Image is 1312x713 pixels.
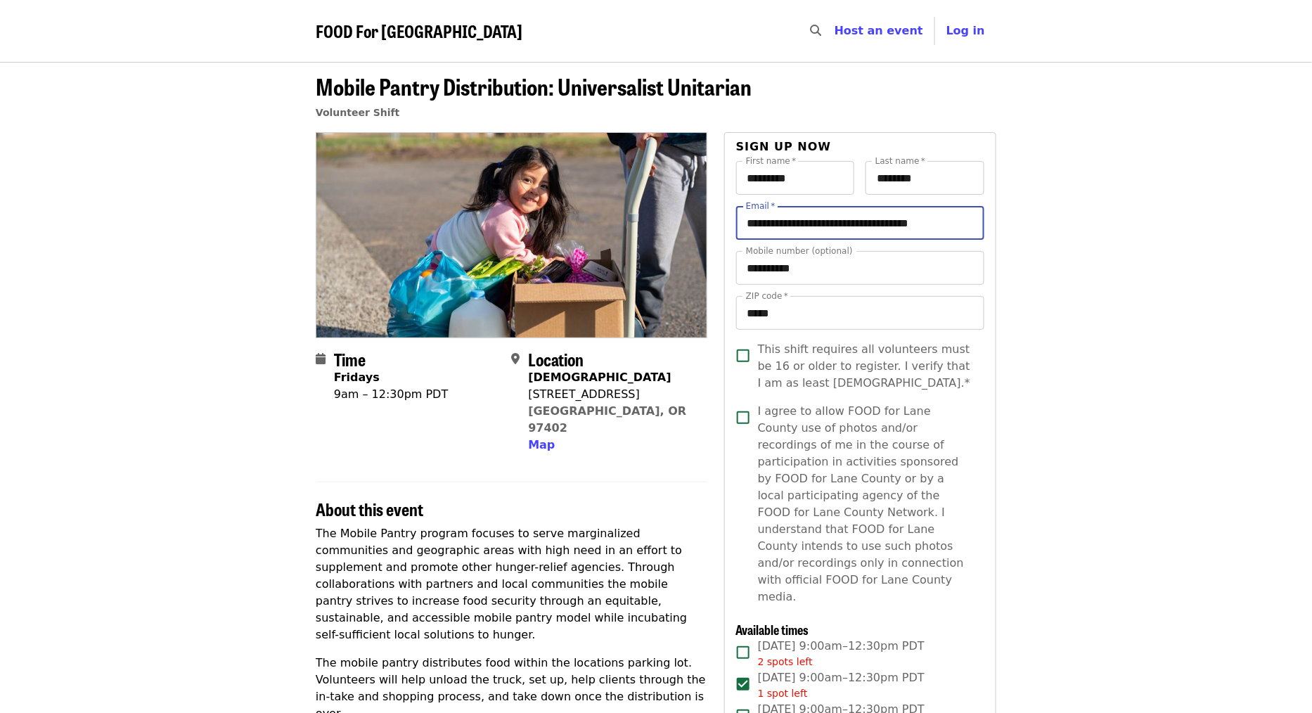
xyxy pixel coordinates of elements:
[528,404,686,435] a: [GEOGRAPHIC_DATA], OR 97402
[528,386,695,403] div: [STREET_ADDRESS]
[758,403,973,605] span: I agree to allow FOOD for Lane County use of photos and/or recordings of me in the course of part...
[334,347,366,371] span: Time
[316,352,326,366] i: calendar icon
[528,371,671,384] strong: [DEMOGRAPHIC_DATA]
[758,669,925,701] span: [DATE] 9:00am–12:30pm PDT
[316,107,400,118] a: Volunteer Shift
[866,161,984,195] input: Last name
[875,157,925,165] label: Last name
[758,638,925,669] span: [DATE] 9:00am–12:30pm PDT
[758,656,813,667] span: 2 spots left
[736,620,809,638] span: Available times
[746,247,853,255] label: Mobile number (optional)
[511,352,520,366] i: map-marker-alt icon
[946,24,985,37] span: Log in
[334,371,380,384] strong: Fridays
[316,70,752,103] span: Mobile Pantry Distribution: Universalist Unitarian
[334,386,448,403] div: 9am – 12:30pm PDT
[736,296,984,330] input: ZIP code
[736,161,855,195] input: First name
[935,17,996,45] button: Log in
[811,24,822,37] i: search icon
[746,292,788,300] label: ZIP code
[316,525,707,643] p: The Mobile Pantry program focuses to serve marginalized communities and geographic areas with hig...
[758,688,808,699] span: 1 spot left
[835,24,923,37] a: Host an event
[746,157,797,165] label: First name
[528,438,555,451] span: Map
[736,140,832,153] span: Sign up now
[758,341,973,392] span: This shift requires all volunteers must be 16 or older to register. I verify that I am as least [...
[736,206,984,240] input: Email
[316,18,522,43] span: FOOD For [GEOGRAPHIC_DATA]
[528,437,555,454] button: Map
[316,21,522,41] a: FOOD For [GEOGRAPHIC_DATA]
[316,496,423,521] span: About this event
[736,251,984,285] input: Mobile number (optional)
[830,14,842,48] input: Search
[316,133,707,337] img: Mobile Pantry Distribution: Universalist Unitarian organized by FOOD For Lane County
[528,347,584,371] span: Location
[746,202,776,210] label: Email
